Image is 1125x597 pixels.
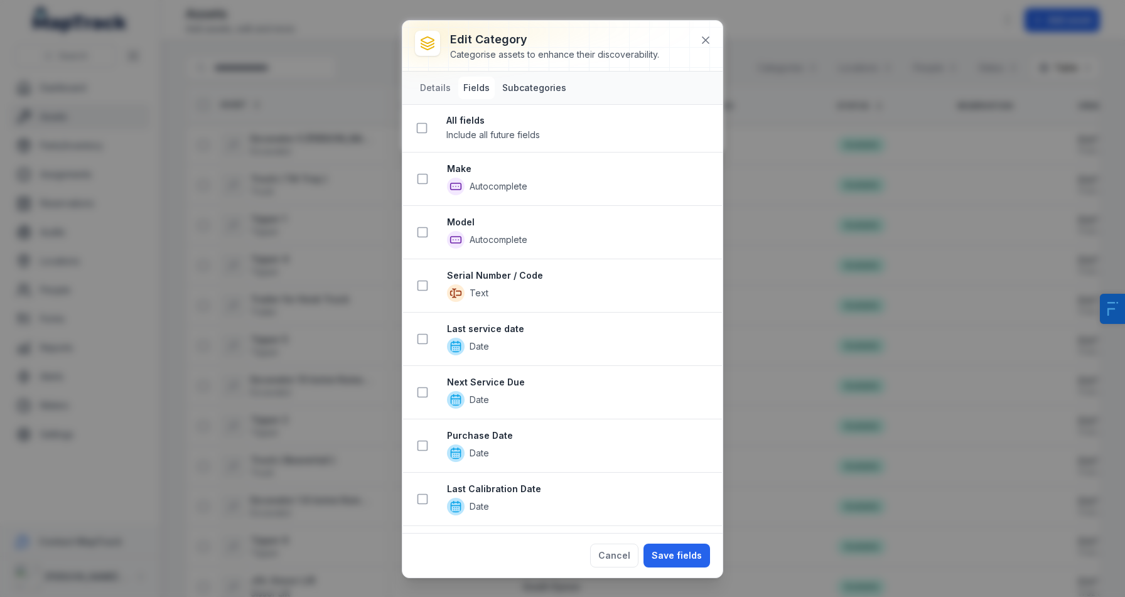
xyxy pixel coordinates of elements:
button: Subcategories [497,77,571,99]
button: Save fields [643,544,710,567]
strong: Next Service Due [447,376,712,389]
h3: Edit category [450,31,659,48]
strong: All fields [446,114,713,127]
strong: Model [447,216,712,229]
button: Details [415,77,456,99]
span: Text [470,287,488,299]
span: Date [470,340,489,353]
strong: Last Calibration Date [447,483,712,495]
strong: Make [447,163,712,175]
span: Include all future fields [446,129,540,140]
button: Fields [458,77,495,99]
span: Autocomplete [470,180,527,193]
span: Date [470,500,489,513]
strong: Purchase Date [447,429,712,442]
div: Categorise assets to enhance their discoverability. [450,48,659,61]
strong: Serial Number / Code [447,269,712,282]
button: Cancel [590,544,638,567]
span: Autocomplete [470,234,527,246]
span: Date [470,447,489,460]
strong: Last service date [447,323,712,335]
span: Date [470,394,489,406]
